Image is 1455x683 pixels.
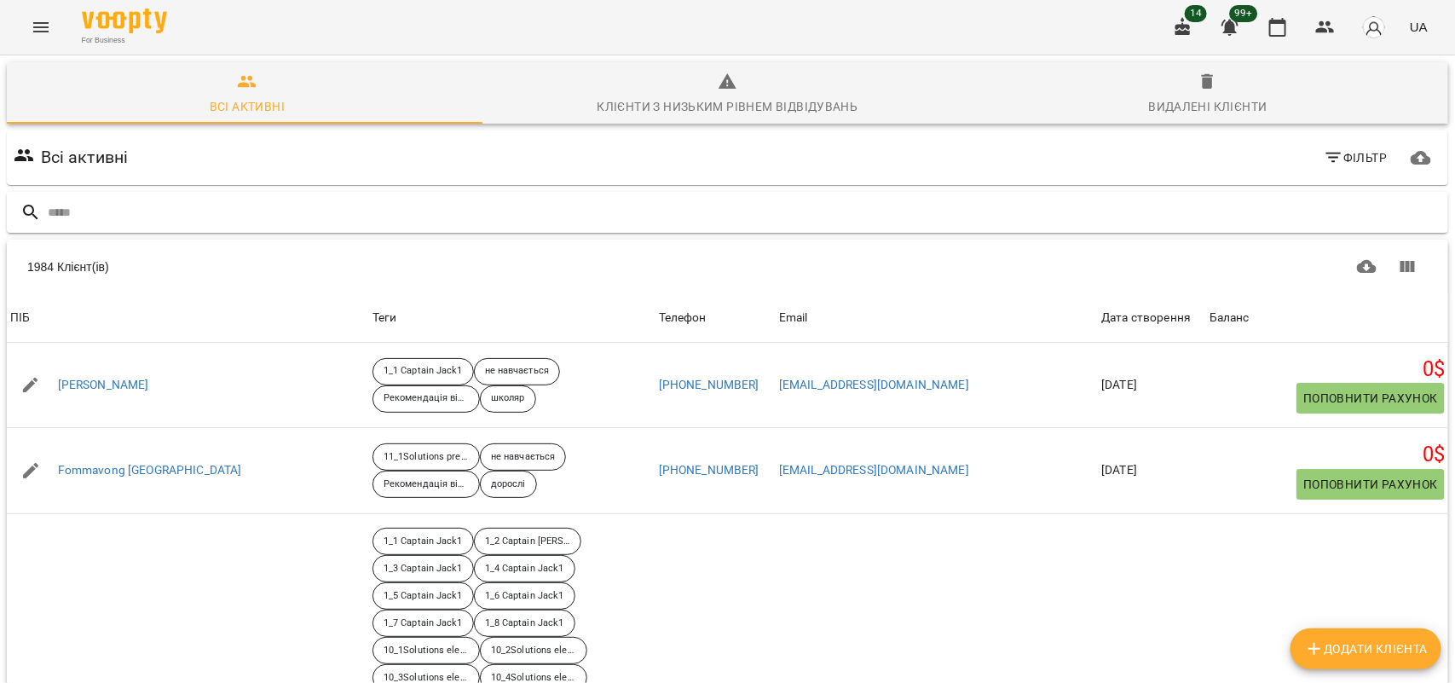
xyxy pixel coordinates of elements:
div: Рекомендація від друзів знайомих тощо [372,385,480,413]
div: Email [779,308,808,328]
p: 1_1 Captain Jack1 [384,364,463,379]
img: Voopty Logo [82,9,167,33]
td: [DATE] [1098,428,1206,514]
p: дорослі [491,478,526,492]
div: Sort [659,308,707,328]
div: 1_3 Captain Jack1 [372,555,474,582]
a: [PERSON_NAME] [58,377,149,394]
span: Телефон [659,308,772,328]
button: Поповнити рахунок [1296,383,1445,414]
p: 1_6 Captain Jack1 [485,589,564,604]
div: 1_4 Captain Jack1 [474,555,575,582]
div: Sort [1101,308,1191,328]
div: 1_2 Captain [PERSON_NAME] 1 [474,528,581,555]
div: 1_1 Captain Jack1 [372,358,474,385]
div: Рекомендація від друзів знайомих тощо [372,471,480,498]
button: UA [1403,11,1435,43]
a: [EMAIL_ADDRESS][DOMAIN_NAME] [779,463,969,477]
img: avatar_s.png [1362,15,1386,39]
p: 11_1Solutions pre-intermidiate Past S [384,450,469,465]
button: Поповнити рахунок [1296,469,1445,500]
div: 1_6 Captain Jack1 [474,582,575,610]
p: 10_2Solutions elementary present simple [491,644,576,658]
button: Фільтр [1317,142,1394,173]
div: Table Toolbar [7,240,1448,294]
h5: 0 $ [1210,442,1445,468]
div: Дата створення [1101,308,1191,328]
div: Sort [779,308,808,328]
a: [PHONE_NUMBER] [659,463,759,477]
p: 1_3 Captain Jack1 [384,562,463,576]
div: 1_5 Captain Jack1 [372,582,474,610]
div: 1_8 Captain Jack1 [474,610,575,637]
div: дорослі [480,471,537,498]
span: ПІБ [10,308,366,328]
p: 1_2 Captain [PERSON_NAME] 1 [485,535,570,549]
div: 10_1Solutions elementary to be [372,637,480,664]
div: Sort [1210,308,1250,328]
div: не навчається [480,443,566,471]
div: Теги [372,308,652,328]
div: школяр [480,385,536,413]
p: Рекомендація від друзів знайомих тощо [384,478,469,492]
span: 14 [1185,5,1207,22]
span: Email [779,308,1094,328]
span: For Business [82,35,167,46]
span: Дата створення [1101,308,1203,328]
div: Всі активні [210,96,285,117]
button: Menu [20,7,61,48]
p: 10_1Solutions elementary to be [384,644,469,658]
p: школяр [491,391,525,406]
div: Клієнти з низьким рівнем відвідувань [597,96,857,117]
span: Фільтр [1324,148,1388,168]
span: 99+ [1230,5,1258,22]
h5: 0 $ [1210,356,1445,383]
button: Додати клієнта [1290,628,1441,669]
div: ПІБ [10,308,30,328]
p: не навчається [485,364,549,379]
div: 11_1Solutions pre-intermidiate Past S [372,443,480,471]
a: [EMAIL_ADDRESS][DOMAIN_NAME] [779,378,969,391]
div: 1_7 Captain Jack1 [372,610,474,637]
p: Рекомендація від друзів знайомих тощо [384,391,469,406]
div: не навчається [474,358,560,385]
p: не навчається [491,450,555,465]
div: 1_1 Captain Jack1 [372,528,474,555]
div: Sort [10,308,30,328]
div: Баланс [1210,308,1250,328]
p: 1_5 Captain Jack1 [384,589,463,604]
div: Видалені клієнти [1149,96,1267,117]
td: [DATE] [1098,343,1206,428]
span: Баланс [1210,308,1445,328]
span: Поповнити рахунок [1303,388,1438,408]
div: 10_2Solutions elementary present simple [480,637,587,664]
a: Fommavong [GEOGRAPHIC_DATA] [58,462,242,479]
p: 1_1 Captain Jack1 [384,535,463,549]
div: Телефон [659,308,707,328]
button: Показати колонки [1387,246,1428,287]
a: [PHONE_NUMBER] [659,378,759,391]
button: Завантажити CSV [1347,246,1388,287]
span: Поповнити рахунок [1303,474,1438,495]
span: UA [1410,18,1428,36]
h6: Всі активні [41,144,129,171]
p: 1_8 Captain Jack1 [485,616,564,631]
p: 1_7 Captain Jack1 [384,616,463,631]
p: 1_4 Captain Jack1 [485,562,564,576]
span: Додати клієнта [1304,639,1428,659]
div: 1984 Клієнт(ів) [27,258,728,275]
